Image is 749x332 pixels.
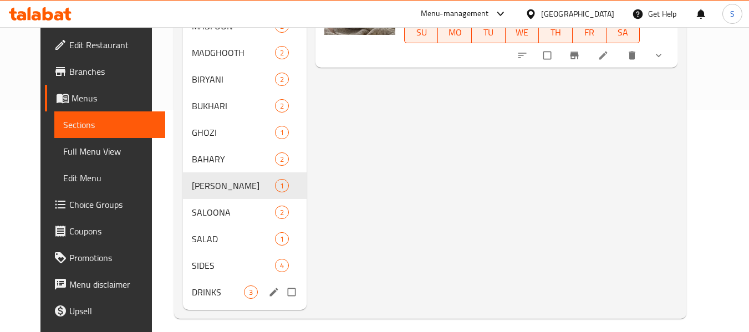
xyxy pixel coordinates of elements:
[72,91,157,105] span: Menus
[69,251,157,264] span: Promotions
[276,207,288,218] span: 2
[438,21,472,43] button: MO
[192,179,275,192] span: [PERSON_NAME]
[183,199,307,226] div: SALOONA2
[404,21,439,43] button: SU
[45,32,166,58] a: Edit Restaurant
[476,24,501,40] span: TU
[275,152,289,166] div: items
[653,50,664,61] svg: Show Choices
[192,99,275,113] span: BUKHARI
[646,43,673,68] button: show more
[45,244,166,271] a: Promotions
[611,24,636,40] span: SA
[45,58,166,85] a: Branches
[276,74,288,85] span: 2
[54,111,166,138] a: Sections
[506,21,539,43] button: WE
[510,43,537,68] button: sort-choices
[69,65,157,78] span: Branches
[192,152,275,166] span: BAHARY
[276,234,288,244] span: 1
[472,21,506,43] button: TU
[183,146,307,172] div: BAHARY2
[541,8,614,20] div: [GEOGRAPHIC_DATA]
[69,278,157,291] span: Menu disclaimer
[45,271,166,298] a: Menu disclaimer
[276,154,288,165] span: 2
[183,119,307,146] div: GHOZI1
[620,43,646,68] button: delete
[244,287,257,298] span: 3
[276,48,288,58] span: 2
[69,198,157,211] span: Choice Groups
[192,206,275,219] span: SALOONA
[276,261,288,271] span: 4
[275,126,289,139] div: items
[562,43,589,68] button: Branch-specific-item
[183,226,307,252] div: SALAD1
[276,181,288,191] span: 1
[183,172,307,199] div: [PERSON_NAME]1
[54,165,166,191] a: Edit Menu
[192,179,275,192] div: TAHAT ALAISH
[244,285,258,299] div: items
[598,50,611,61] a: Edit menu item
[276,127,288,138] span: 1
[63,118,157,131] span: Sections
[192,126,275,139] span: GHOZI
[69,38,157,52] span: Edit Restaurant
[543,24,568,40] span: TH
[69,304,157,318] span: Upsell
[577,24,602,40] span: FR
[573,21,607,43] button: FR
[63,171,157,185] span: Edit Menu
[192,232,275,246] span: SALAD
[537,45,560,66] span: Select to update
[54,138,166,165] a: Full Menu View
[183,279,307,305] div: DRINKS3edit
[45,85,166,111] a: Menus
[183,66,307,93] div: BIRYANI2
[63,145,157,158] span: Full Menu View
[183,93,307,119] div: BUKHARI2
[275,206,289,219] div: items
[409,24,434,40] span: SU
[442,24,467,40] span: MO
[45,218,166,244] a: Coupons
[607,21,640,43] button: SA
[730,8,735,20] span: S
[276,101,288,111] span: 2
[192,285,244,299] span: DRINKS
[45,298,166,324] a: Upsell
[539,21,573,43] button: TH
[192,73,275,86] span: BIRYANI
[69,224,157,238] span: Coupons
[183,39,307,66] div: MADGHOOTH2
[275,73,289,86] div: items
[275,179,289,192] div: items
[275,99,289,113] div: items
[192,259,275,272] span: SIDES
[45,191,166,218] a: Choice Groups
[267,285,283,299] button: edit
[275,259,289,272] div: items
[183,252,307,279] div: SIDES4
[510,24,535,40] span: WE
[192,46,275,59] span: MADGHOOTH
[421,7,489,21] div: Menu-management
[275,46,289,59] div: items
